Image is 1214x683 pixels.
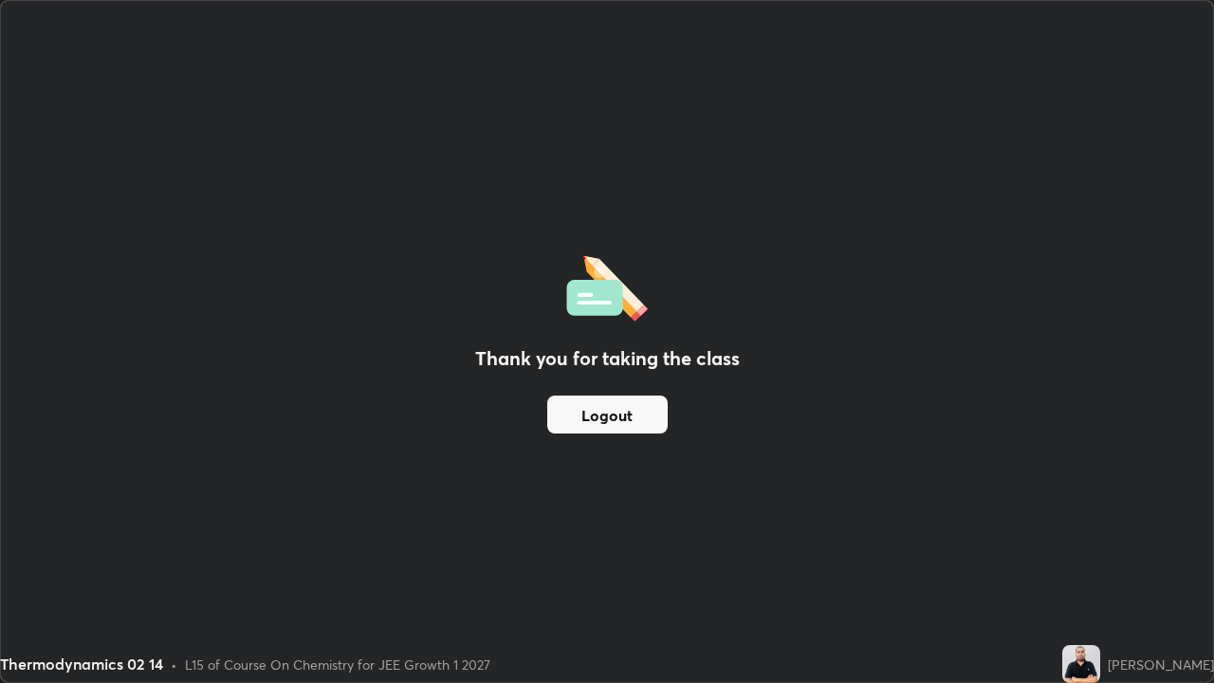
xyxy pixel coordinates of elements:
div: [PERSON_NAME] [1108,655,1214,674]
div: • [171,655,177,674]
img: d1576235f9a24f199ad8dd171c0883d5.jpg [1062,645,1100,683]
button: Logout [547,396,668,434]
h2: Thank you for taking the class [475,344,740,373]
img: offlineFeedback.1438e8b3.svg [566,249,648,322]
div: L15 of Course On Chemistry for JEE Growth 1 2027 [185,655,490,674]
